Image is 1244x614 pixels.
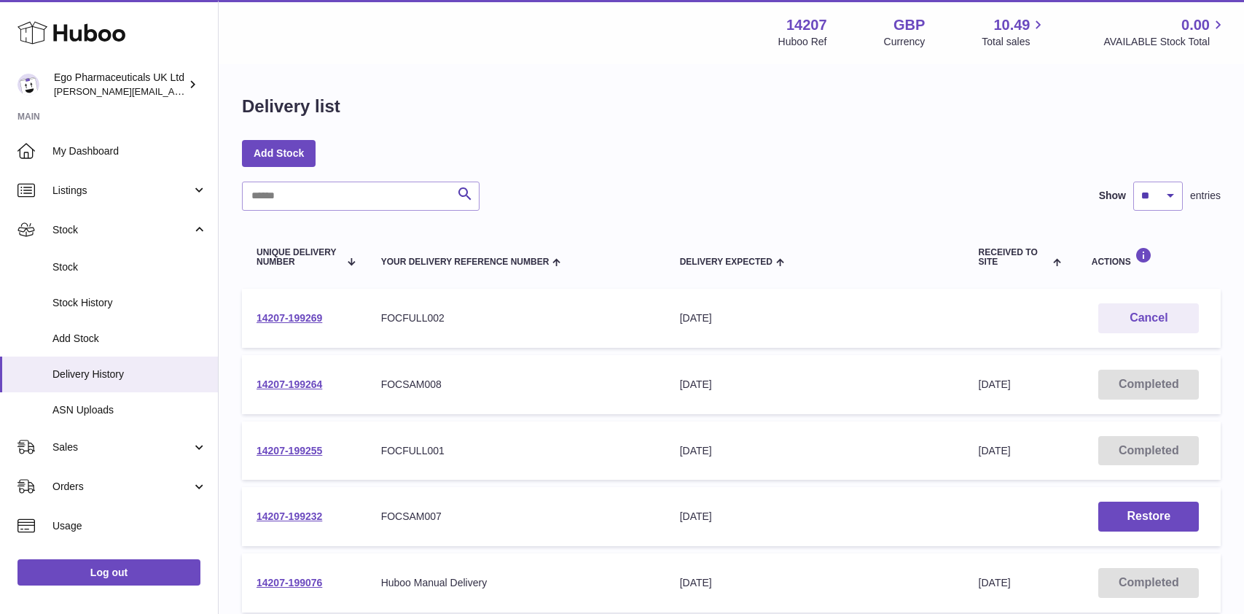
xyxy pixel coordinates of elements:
[381,576,651,590] div: Huboo Manual Delivery
[17,559,200,586] a: Log out
[680,576,950,590] div: [DATE]
[893,15,925,35] strong: GBP
[257,577,322,588] a: 14207-199076
[52,332,207,346] span: Add Stock
[257,445,322,456] a: 14207-199255
[52,260,207,274] span: Stock
[979,577,1011,588] span: [DATE]
[982,15,1047,49] a: 10.49 Total sales
[54,85,370,97] span: [PERSON_NAME][EMAIL_ADDRESS][PERSON_NAME][DOMAIN_NAME]
[381,257,549,267] span: Your Delivery Reference Number
[680,510,950,524] div: [DATE]
[257,378,322,390] a: 14207-199264
[1103,15,1227,49] a: 0.00 AVAILABLE Stock Total
[979,445,1011,456] span: [DATE]
[778,35,827,49] div: Huboo Ref
[979,248,1050,267] span: Received to Site
[993,15,1030,35] span: 10.49
[242,140,316,166] a: Add Stock
[52,519,207,533] span: Usage
[52,480,192,494] span: Orders
[381,510,651,524] div: FOCSAM007
[54,71,185,98] div: Ego Pharmaceuticals UK Ltd
[884,35,926,49] div: Currency
[1099,189,1126,203] label: Show
[680,444,950,458] div: [DATE]
[1092,247,1206,267] div: Actions
[257,510,322,522] a: 14207-199232
[52,368,207,381] span: Delivery History
[1103,35,1227,49] span: AVAILABLE Stock Total
[680,257,772,267] span: Delivery Expected
[52,184,192,198] span: Listings
[17,74,39,96] img: Tihomir.simeonov@egopharm.com
[982,35,1047,49] span: Total sales
[257,312,322,324] a: 14207-199269
[381,311,651,325] div: FOCFULL002
[786,15,827,35] strong: 14207
[1098,502,1199,532] button: Restore
[979,378,1011,390] span: [DATE]
[52,403,207,417] span: ASN Uploads
[52,440,192,454] span: Sales
[242,95,340,118] h1: Delivery list
[381,444,651,458] div: FOCFULL001
[680,378,950,392] div: [DATE]
[52,296,207,310] span: Stock History
[1098,303,1199,333] button: Cancel
[1190,189,1221,203] span: entries
[257,248,339,267] span: Unique Delivery Number
[680,311,950,325] div: [DATE]
[1181,15,1210,35] span: 0.00
[52,144,207,158] span: My Dashboard
[52,223,192,237] span: Stock
[381,378,651,392] div: FOCSAM008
